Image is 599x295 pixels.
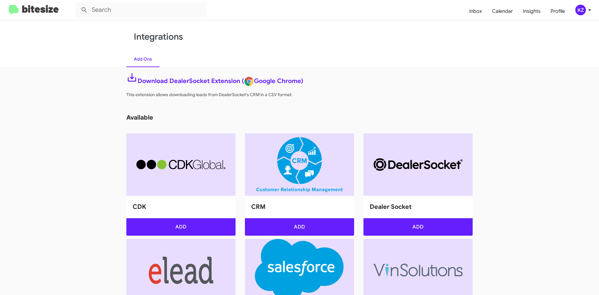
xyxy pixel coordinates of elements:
button: Add [126,218,236,236]
a: Add Ons [126,51,159,67]
a: Insights [518,2,546,20]
input: Search [75,2,207,17]
img: ... [245,133,354,196]
a: Inbox [464,2,487,20]
button: KZ [570,5,592,15]
a: Download DealerSocket Extension (Google Chrome) [126,77,303,85]
h2: CRM [251,202,265,212]
img: ... [126,133,236,196]
a: Profile [546,2,570,20]
button: Add [245,218,354,236]
button: Add [363,218,473,236]
img: ... [363,133,473,196]
a: Integrations [134,32,465,42]
h2: Dealer Socket [370,202,412,212]
div: KZ [575,5,586,15]
a: Calendar [487,2,518,20]
div: available [126,113,473,123]
p: This extension allows downloading leads from DealerSocket's CRM in a CSV format. [126,91,473,98]
h2: CDK [133,202,146,212]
